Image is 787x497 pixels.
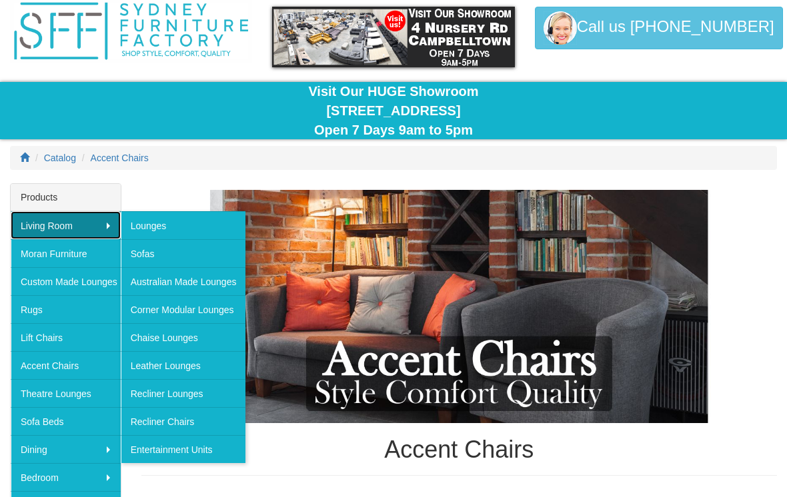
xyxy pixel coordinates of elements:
[11,323,121,351] a: Lift Chairs
[141,436,777,463] h1: Accent Chairs
[11,239,121,267] a: Moran Furniture
[141,190,777,423] img: Accent Chairs
[121,211,246,239] a: Lounges
[121,351,246,379] a: Leather Lounges
[272,7,514,67] img: showroom.gif
[121,267,246,295] a: Australian Made Lounges
[44,153,76,163] a: Catalog
[121,379,246,407] a: Recliner Lounges
[11,463,121,491] a: Bedroom
[121,323,246,351] a: Chaise Lounges
[11,184,121,211] div: Products
[11,211,121,239] a: Living Room
[121,239,246,267] a: Sofas
[11,351,121,379] a: Accent Chairs
[11,295,121,323] a: Rugs
[10,82,777,139] div: Visit Our HUGE Showroom [STREET_ADDRESS] Open 7 Days 9am to 5pm
[11,267,121,295] a: Custom Made Lounges
[11,435,121,463] a: Dining
[121,295,246,323] a: Corner Modular Lounges
[121,407,246,435] a: Recliner Chairs
[121,435,246,463] a: Entertainment Units
[11,407,121,435] a: Sofa Beds
[91,153,149,163] a: Accent Chairs
[11,379,121,407] a: Theatre Lounges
